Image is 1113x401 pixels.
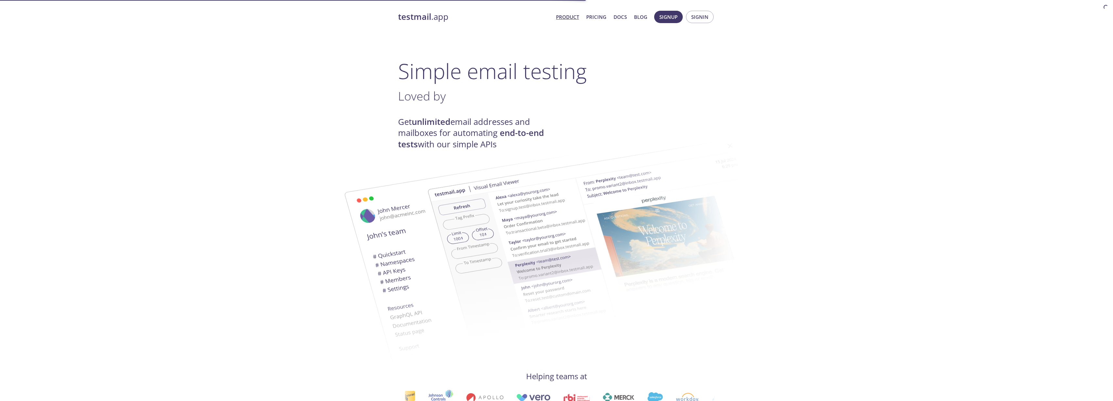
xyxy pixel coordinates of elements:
span: Signin [691,13,708,21]
img: testmail-email-viewer [427,129,778,350]
strong: end-to-end tests [398,127,544,150]
h4: Get email addresses and mailboxes for automating with our simple APIs [398,116,557,150]
a: Pricing [586,13,606,21]
a: Product [556,13,579,21]
a: testmail.app [398,11,551,22]
a: Docs [614,13,627,21]
strong: testmail [398,11,431,22]
button: Signin [686,11,714,23]
h4: Helping teams at [398,371,715,381]
button: Signup [654,11,683,23]
span: Loved by [398,88,446,104]
img: testmail-email-viewer [320,151,671,371]
span: Signup [659,13,678,21]
strong: unlimited [412,116,450,127]
h1: Simple email testing [398,59,715,84]
a: Blog [634,13,647,21]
